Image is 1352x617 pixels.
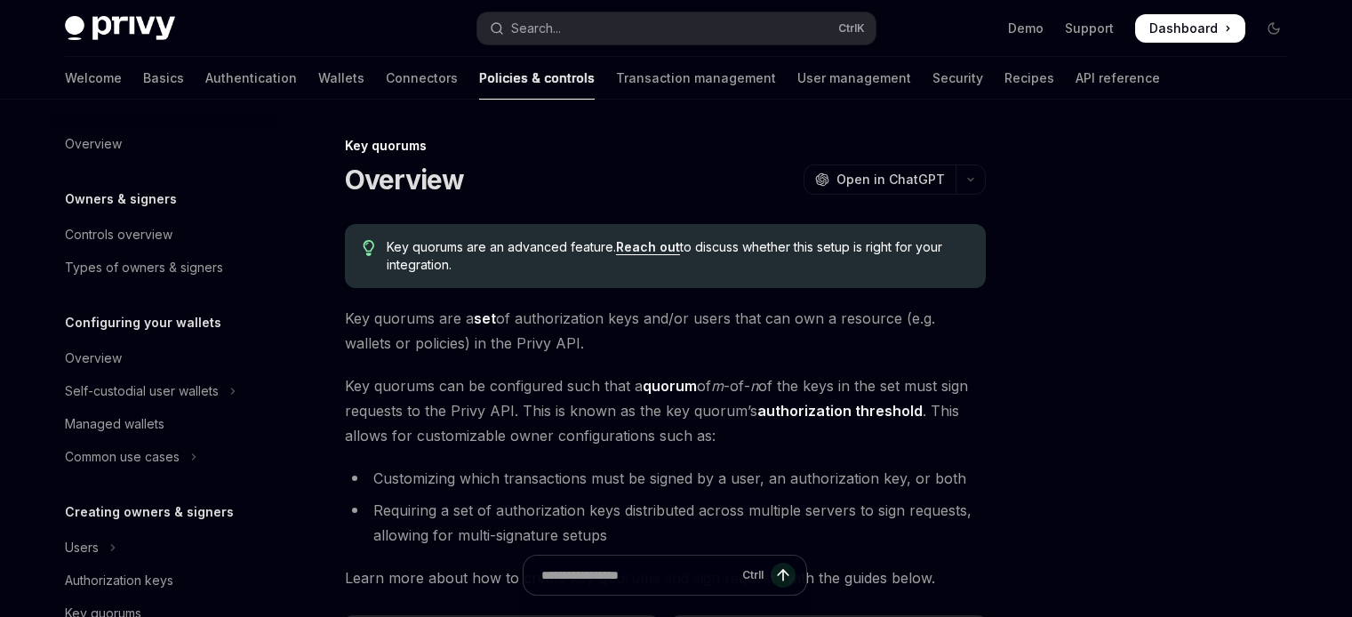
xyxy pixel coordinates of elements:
[51,342,278,374] a: Overview
[51,219,278,251] a: Controls overview
[51,128,278,160] a: Overview
[318,57,364,100] a: Wallets
[65,446,180,468] div: Common use cases
[750,377,758,395] em: n
[1065,20,1114,37] a: Support
[511,18,561,39] div: Search...
[345,164,465,196] h1: Overview
[1076,57,1160,100] a: API reference
[363,240,375,256] svg: Tip
[51,252,278,284] a: Types of owners & signers
[1260,14,1288,43] button: Toggle dark mode
[65,188,177,210] h5: Owners & signers
[65,16,175,41] img: dark logo
[932,57,983,100] a: Security
[616,57,776,100] a: Transaction management
[541,556,735,595] input: Ask a question...
[65,224,172,245] div: Controls overview
[387,238,967,274] span: Key quorums are an advanced feature. to discuss whether this setup is right for your integration.
[65,133,122,155] div: Overview
[65,570,173,591] div: Authorization keys
[474,309,496,327] strong: set
[205,57,297,100] a: Authentication
[1008,20,1044,37] a: Demo
[51,532,278,564] button: Toggle Users section
[51,441,278,473] button: Toggle Common use cases section
[711,377,724,395] em: m
[345,498,986,548] li: Requiring a set of authorization keys distributed across multiple servers to sign requests, allow...
[771,563,796,588] button: Send message
[757,402,923,420] strong: authorization threshold
[345,306,986,356] span: Key quorums are a of authorization keys and/or users that can own a resource (e.g. wallets or pol...
[616,239,680,255] a: Reach out
[65,381,219,402] div: Self-custodial user wallets
[797,57,911,100] a: User management
[51,408,278,440] a: Managed wallets
[1149,20,1218,37] span: Dashboard
[477,12,876,44] button: Open search
[65,413,164,435] div: Managed wallets
[804,164,956,195] button: Open in ChatGPT
[838,21,865,36] span: Ctrl K
[386,57,458,100] a: Connectors
[479,57,595,100] a: Policies & controls
[836,171,945,188] span: Open in ChatGPT
[65,537,99,558] div: Users
[143,57,184,100] a: Basics
[51,565,278,597] a: Authorization keys
[1135,14,1245,43] a: Dashboard
[643,377,697,395] strong: quorum
[345,373,986,448] span: Key quorums can be configured such that a of -of- of the keys in the set must sign requests to th...
[65,348,122,369] div: Overview
[345,466,986,491] li: Customizing which transactions must be signed by a user, an authorization key, or both
[345,137,986,155] div: Key quorums
[65,312,221,333] h5: Configuring your wallets
[51,375,278,407] button: Toggle Self-custodial user wallets section
[1004,57,1054,100] a: Recipes
[65,57,122,100] a: Welcome
[65,501,234,523] h5: Creating owners & signers
[65,257,223,278] div: Types of owners & signers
